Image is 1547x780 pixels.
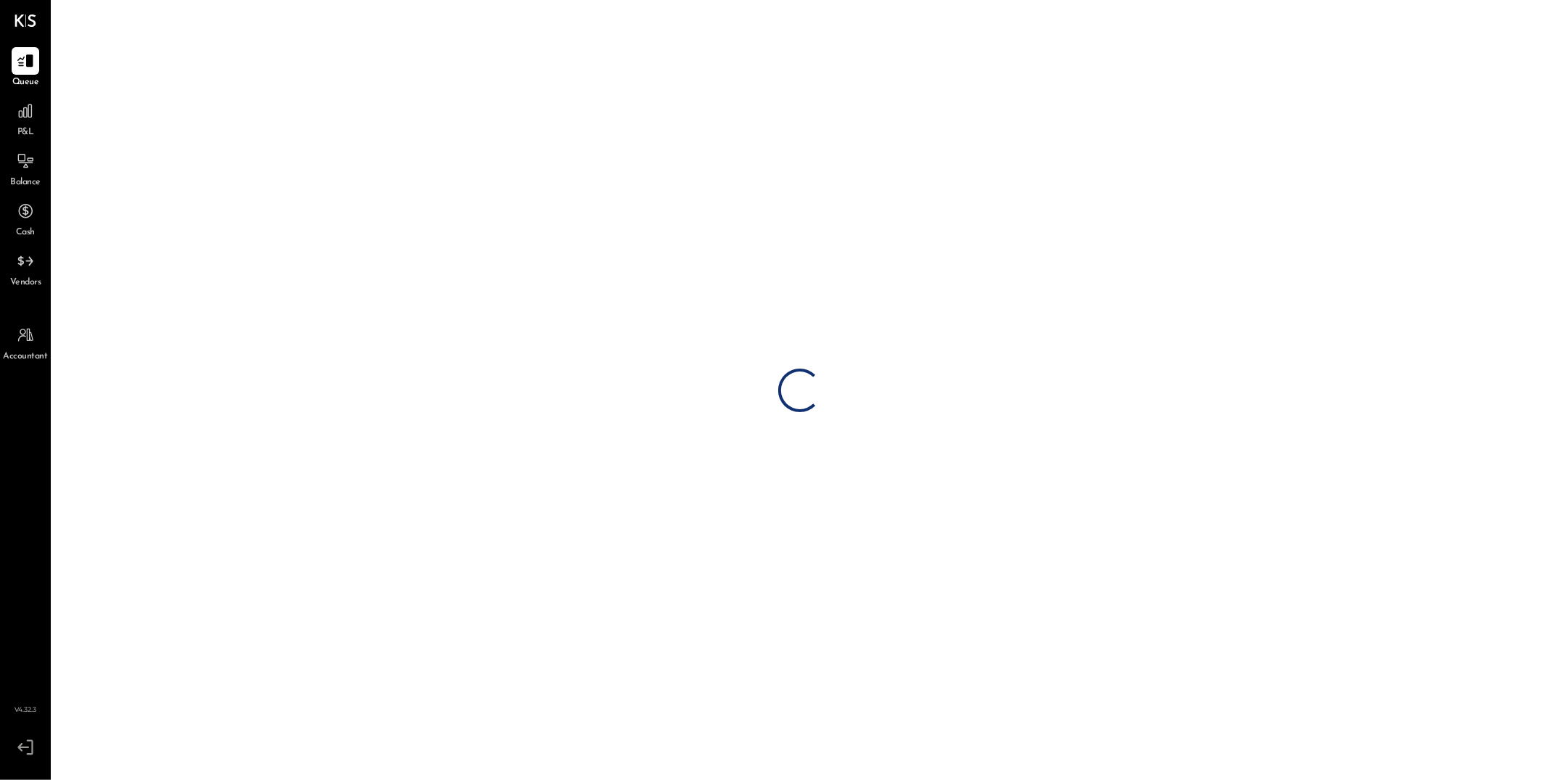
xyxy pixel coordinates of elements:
[4,350,48,364] span: Accountant
[10,176,41,189] span: Balance
[12,76,39,89] span: Queue
[1,147,50,189] a: Balance
[10,276,41,290] span: Vendors
[17,126,34,139] span: P&L
[1,197,50,239] a: Cash
[1,247,50,290] a: Vendors
[1,321,50,364] a: Accountant
[1,97,50,139] a: P&L
[1,47,50,89] a: Queue
[16,226,35,239] span: Cash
